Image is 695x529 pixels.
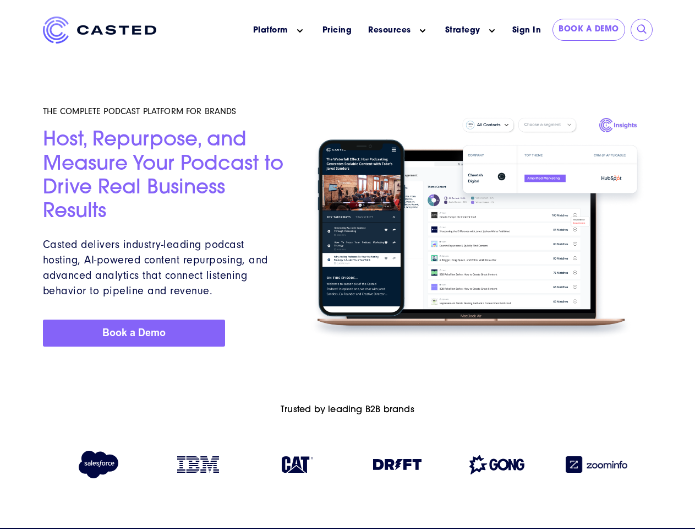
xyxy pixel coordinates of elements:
input: Submit [637,24,648,35]
h5: THE COMPLETE PODCAST PLATFORM FOR BRANDS [43,106,289,117]
a: Resources [368,25,411,36]
img: Book a Demo [43,320,225,347]
h2: Host, Repurpose, and Measure Your Podcast to Drive Real Business Results [43,129,289,224]
img: Drift logo [373,459,422,470]
img: Zoominfo logo [566,456,627,473]
span: Casted delivers industry-leading podcast hosting, AI-powered content repurposing, and advanced an... [43,238,268,297]
h6: Trusted by leading B2B brands [43,405,653,415]
img: Gong logo [469,455,524,474]
img: Salesforce logo [74,451,123,478]
a: Strategy [445,25,480,36]
img: Homepage Hero [302,112,652,345]
img: IBM logo [177,456,219,473]
img: Caterpillar logo [282,456,313,473]
a: Sign In [506,19,548,42]
img: Casted_Logo_Horizontal_FullColor_PUR_BLUE [43,17,156,44]
nav: Main menu [173,17,506,45]
a: Platform [253,25,288,36]
a: Book a Demo [552,19,625,41]
a: Pricing [322,25,352,36]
